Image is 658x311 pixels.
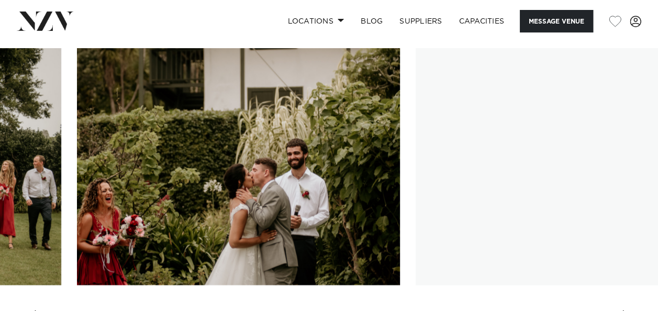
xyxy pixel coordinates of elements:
a: Capacities [451,10,513,32]
a: BLOG [352,10,391,32]
swiper-slide: 3 / 6 [77,48,400,285]
img: nzv-logo.png [17,12,74,30]
button: Message Venue [520,10,593,32]
a: Locations [279,10,352,32]
a: SUPPLIERS [391,10,450,32]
